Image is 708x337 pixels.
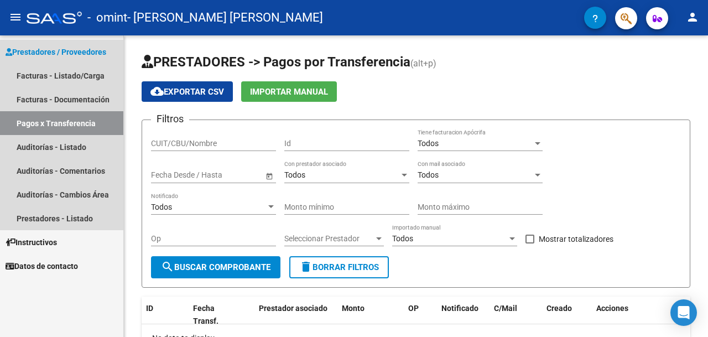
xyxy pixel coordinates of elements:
span: OP [408,304,419,313]
span: Instructivos [6,236,57,248]
datatable-header-cell: Creado [542,297,592,333]
mat-icon: cloud_download [150,85,164,98]
span: Todos [284,170,305,179]
datatable-header-cell: ID [142,297,189,333]
span: Mostrar totalizadores [539,232,613,246]
span: Buscar Comprobante [161,262,270,272]
button: Open calendar [263,170,275,182]
span: Fecha Transf. [193,304,218,325]
span: Creado [546,304,572,313]
div: Open Intercom Messenger [670,299,697,326]
span: - [PERSON_NAME] [PERSON_NAME] [127,6,323,30]
span: - omint [87,6,127,30]
span: (alt+p) [410,58,436,69]
span: ID [146,304,153,313]
datatable-header-cell: Acciones [592,297,691,333]
datatable-header-cell: Monto [337,297,404,333]
mat-icon: person [686,11,699,24]
input: End date [195,170,249,180]
span: Datos de contacto [6,260,78,272]
span: PRESTADORES -> Pagos por Transferencia [142,54,410,70]
span: Importar Manual [250,87,328,97]
span: Notificado [441,304,478,313]
datatable-header-cell: Notificado [437,297,490,333]
span: Borrar Filtros [299,262,379,272]
datatable-header-cell: Fecha Transf. [189,297,238,333]
span: Seleccionar Prestador [284,234,374,243]
span: Todos [418,170,439,179]
span: Todos [151,203,172,211]
span: Todos [392,234,413,243]
span: Prestadores / Proveedores [6,46,106,58]
mat-icon: delete [299,260,313,273]
datatable-header-cell: C/Mail [490,297,542,333]
h3: Filtros [151,111,189,127]
button: Borrar Filtros [289,256,389,278]
datatable-header-cell: OP [404,297,437,333]
button: Importar Manual [241,81,337,102]
span: Todos [418,139,439,148]
mat-icon: search [161,260,174,273]
datatable-header-cell: Prestador asociado [254,297,337,333]
span: Monto [342,304,365,313]
span: Exportar CSV [150,87,224,97]
button: Buscar Comprobante [151,256,280,278]
mat-icon: menu [9,11,22,24]
span: Acciones [596,304,628,313]
button: Exportar CSV [142,81,233,102]
input: Start date [151,170,185,180]
span: C/Mail [494,304,517,313]
span: Prestador asociado [259,304,327,313]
